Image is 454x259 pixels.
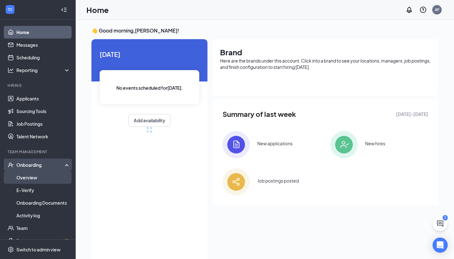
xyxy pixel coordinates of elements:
[146,127,153,133] div: loading meetings...
[257,140,293,147] div: New applications
[443,215,448,220] div: 2
[16,184,70,196] a: E-Verify
[223,131,250,158] img: icon
[16,92,70,105] a: Applicants
[396,111,428,117] span: [DATE] - [DATE]
[16,26,70,39] a: Home
[61,7,67,13] svg: Collapse
[433,238,448,253] div: Open Intercom Messenger
[16,234,70,247] a: DocumentsCrown
[16,209,70,222] a: Activity log
[16,67,71,73] div: Reporting
[223,168,250,196] img: icon
[16,246,61,253] div: Switch to admin view
[128,114,171,127] button: Add availability
[16,222,70,234] a: Team
[435,7,439,12] div: AF
[8,149,69,154] div: Team Management
[8,67,14,73] svg: Analysis
[220,47,431,57] h1: Brand
[223,109,296,120] span: Summary of last week
[100,49,199,59] span: [DATE]
[16,130,70,143] a: Talent Network
[365,140,385,147] div: New hires
[8,83,69,88] div: Hiring
[436,220,444,227] svg: ChatActive
[8,246,14,253] svg: Settings
[257,178,299,184] div: Job postings posted
[7,6,13,13] svg: WorkstreamLogo
[16,117,70,130] a: Job Postings
[419,6,427,14] svg: QuestionInfo
[91,27,438,34] h3: 👋 Good morning, [PERSON_NAME] !
[86,4,109,15] h1: Home
[16,196,70,209] a: Onboarding Documents
[16,171,70,184] a: Overview
[16,105,70,117] a: Sourcing Tools
[8,162,14,168] svg: UserCheck
[220,57,431,70] div: Here are the brands under this account. Click into a brand to see your locations, managers, job p...
[433,216,448,231] button: ChatActive
[16,162,65,168] div: Onboarding
[16,39,70,51] a: Messages
[116,84,183,91] span: No events scheduled for [DATE] .
[405,6,413,14] svg: Notifications
[16,51,70,64] a: Scheduling
[330,131,358,158] img: icon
